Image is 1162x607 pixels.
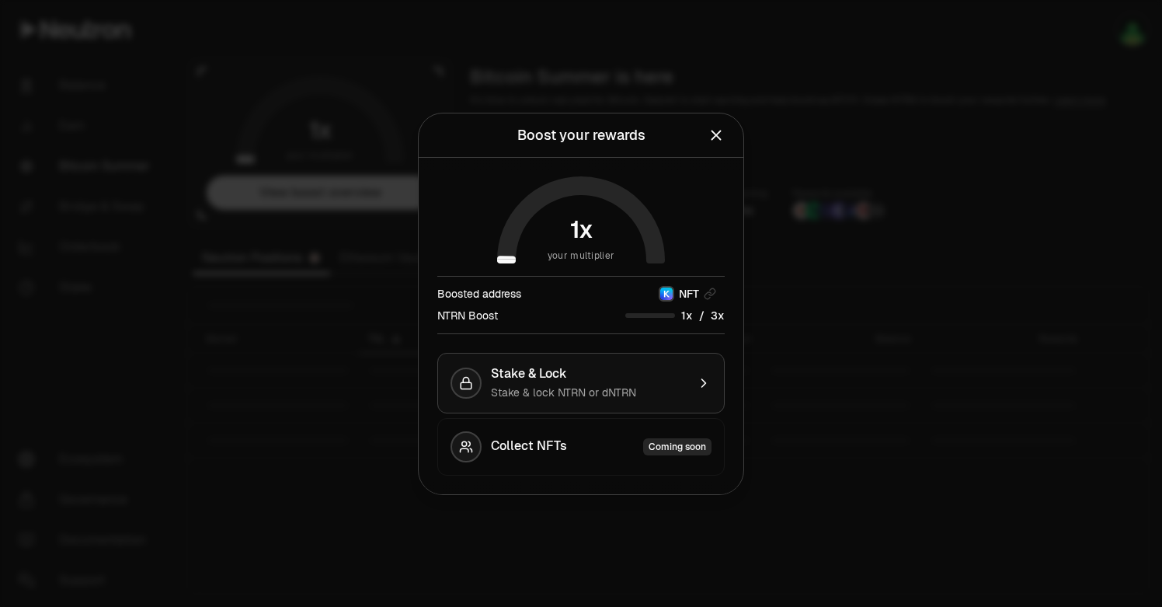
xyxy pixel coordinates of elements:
span: your multiplier [548,248,615,263]
div: Boosted address [437,286,521,302]
span: Stake & lock NTRN or dNTRN [491,385,636,399]
button: Collect NFTsComing soon [437,418,725,476]
span: NFT [679,286,699,302]
button: KeplrNFT [650,286,725,302]
img: Keplr [660,288,673,300]
div: Boost your rewards [517,124,645,146]
span: Stake & Lock [491,366,567,382]
div: / [625,308,725,324]
div: NTRN Boost [437,308,498,323]
span: Collect NFTs [491,438,567,455]
div: Coming soon [643,438,711,455]
button: Close [708,124,725,146]
button: Stake & LockStake & lock NTRN or dNTRN [437,353,725,413]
